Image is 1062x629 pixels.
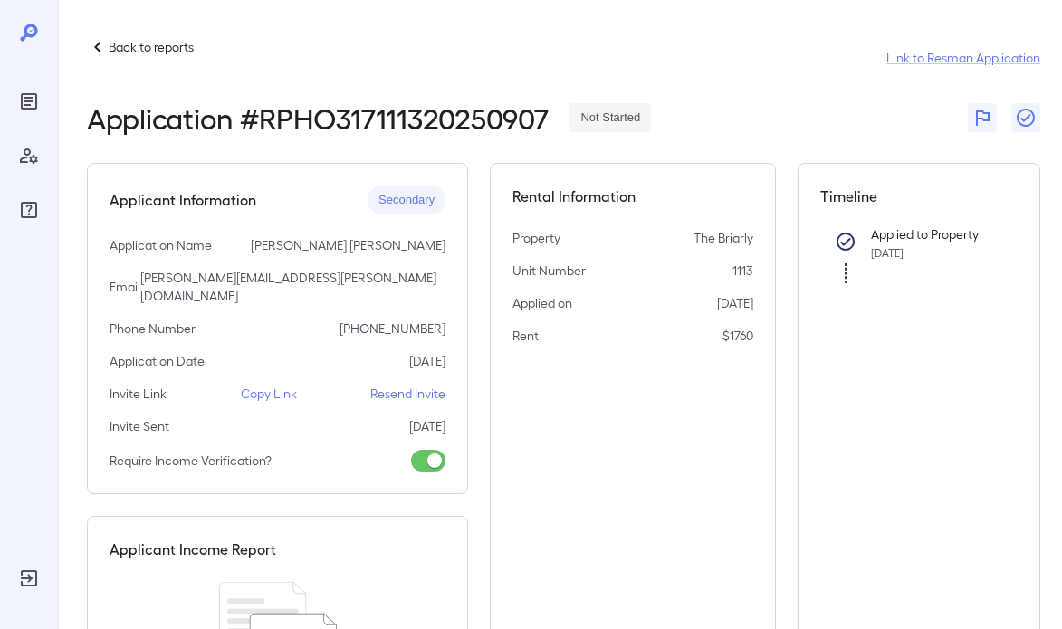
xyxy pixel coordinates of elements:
[512,229,560,247] p: Property
[569,110,651,127] span: Not Started
[110,417,169,435] p: Invite Sent
[140,269,445,305] p: [PERSON_NAME][EMAIL_ADDRESS][PERSON_NAME][DOMAIN_NAME]
[14,195,43,224] div: FAQ
[370,385,445,403] p: Resend Invite
[368,192,445,209] span: Secondary
[820,186,1018,207] h5: Timeline
[109,38,194,56] p: Back to reports
[110,352,205,370] p: Application Date
[1011,103,1040,132] button: Close Report
[512,186,753,207] h5: Rental Information
[732,262,753,280] p: 1113
[886,49,1040,67] a: Link to Resman Application
[14,564,43,593] div: Log Out
[340,319,445,338] p: [PHONE_NUMBER]
[14,141,43,170] div: Manage Users
[968,103,997,132] button: Flag Report
[110,385,167,403] p: Invite Link
[110,278,140,296] p: Email
[512,262,586,280] p: Unit Number
[871,225,989,243] p: Applied to Property
[251,236,445,254] p: [PERSON_NAME] [PERSON_NAME]
[694,229,753,247] p: The Briarly
[722,327,753,345] p: $1760
[717,294,753,312] p: [DATE]
[409,352,445,370] p: [DATE]
[110,236,212,254] p: Application Name
[110,189,256,211] h5: Applicant Information
[241,385,297,403] p: Copy Link
[512,294,572,312] p: Applied on
[14,87,43,116] div: Reports
[110,538,276,560] h5: Applicant Income Report
[871,246,904,259] span: [DATE]
[87,101,548,134] h2: Application # RPHO317111320250907
[110,319,196,338] p: Phone Number
[110,452,272,470] p: Require Income Verification?
[409,417,445,435] p: [DATE]
[512,327,539,345] p: Rent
